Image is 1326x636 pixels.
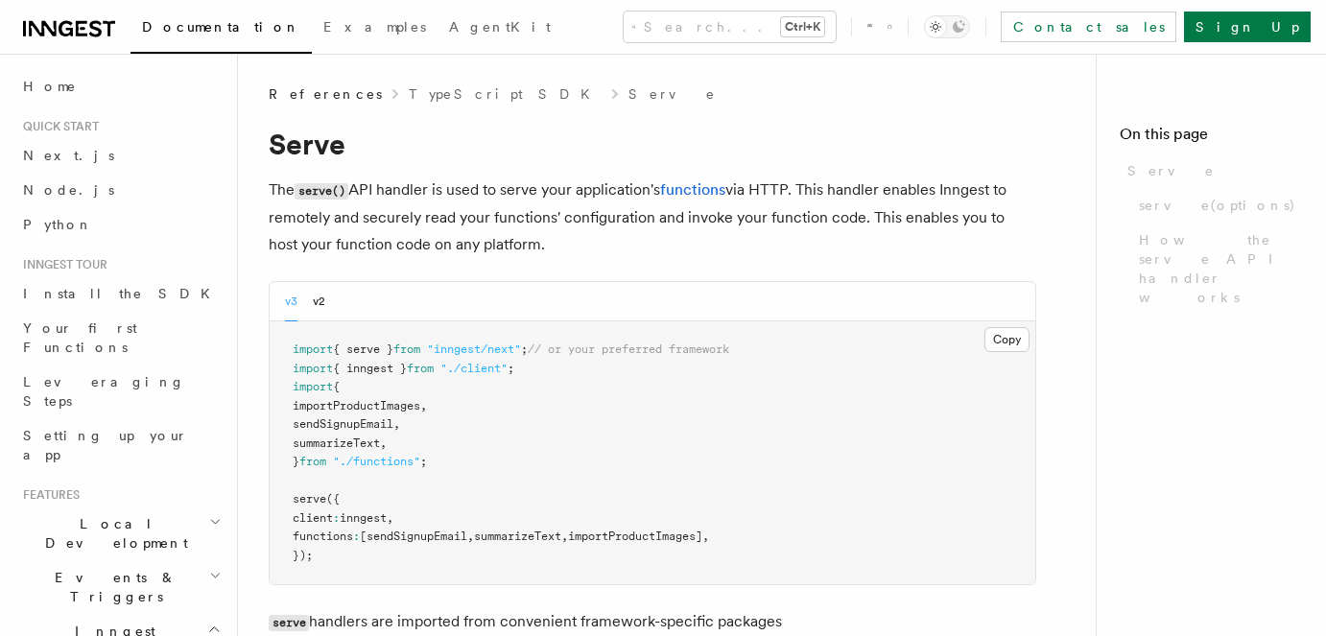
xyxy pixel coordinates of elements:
[924,15,970,38] button: Toggle dark mode
[427,342,521,356] span: "inngest/next"
[409,84,602,104] a: TypeScript SDK
[15,119,99,134] span: Quick start
[340,511,387,525] span: inngest
[360,530,467,543] span: [sendSignupEmail
[269,127,1036,161] h1: Serve
[23,428,188,462] span: Setting up your app
[293,549,313,562] span: });
[333,362,407,375] span: { inngest }
[326,492,340,506] span: ({
[420,399,427,412] span: ,
[474,530,561,543] span: summarizeText
[23,77,77,96] span: Home
[293,342,333,356] span: import
[561,530,568,543] span: ,
[15,257,107,272] span: Inngest tour
[1127,161,1215,180] span: Serve
[23,320,137,355] span: Your first Functions
[15,69,225,104] a: Home
[23,374,185,409] span: Leveraging Steps
[407,362,434,375] span: from
[23,148,114,163] span: Next.js
[393,417,400,431] span: ,
[333,342,393,356] span: { serve }
[293,492,326,506] span: serve
[15,365,225,418] a: Leveraging Steps
[1131,188,1303,223] a: serve(options)
[1131,223,1303,315] a: How the serve API handler works
[380,436,387,450] span: ,
[15,207,225,242] a: Python
[1184,12,1311,42] a: Sign Up
[15,276,225,311] a: Install the SDK
[23,286,222,301] span: Install the SDK
[293,399,420,412] span: importProductImages
[438,6,562,52] a: AgentKit
[293,436,380,450] span: summarizeText
[293,380,333,393] span: import
[293,455,299,468] span: }
[15,568,209,606] span: Events & Triggers
[1120,123,1303,153] h4: On this page
[333,511,340,525] span: :
[628,84,717,104] a: Serve
[781,17,824,36] kbd: Ctrl+K
[15,506,225,560] button: Local Development
[467,530,474,543] span: ,
[269,177,1036,258] p: The API handler is used to serve your application's via HTTP. This handler enables Inngest to rem...
[323,19,426,35] span: Examples
[984,327,1030,352] button: Copy
[420,455,427,468] span: ;
[15,418,225,472] a: Setting up your app
[508,362,514,375] span: ;
[333,455,420,468] span: "./functions"
[568,530,702,543] span: importProductImages]
[269,84,382,104] span: References
[15,311,225,365] a: Your first Functions
[313,282,325,321] button: v2
[393,342,420,356] span: from
[15,514,209,553] span: Local Development
[449,19,551,35] span: AgentKit
[1139,196,1296,215] span: serve(options)
[142,19,300,35] span: Documentation
[295,183,348,200] code: serve()
[23,182,114,198] span: Node.js
[293,530,353,543] span: functions
[15,487,80,503] span: Features
[1001,12,1176,42] a: Contact sales
[293,511,333,525] span: client
[702,530,709,543] span: ,
[353,530,360,543] span: :
[130,6,312,54] a: Documentation
[528,342,729,356] span: // or your preferred framework
[440,362,508,375] span: "./client"
[387,511,393,525] span: ,
[660,180,725,199] a: functions
[1139,230,1303,307] span: How the serve API handler works
[624,12,836,42] button: Search...Ctrl+K
[269,615,309,631] code: serve
[15,173,225,207] a: Node.js
[15,138,225,173] a: Next.js
[293,417,393,431] span: sendSignupEmail
[521,342,528,356] span: ;
[285,282,297,321] button: v3
[333,380,340,393] span: {
[299,455,326,468] span: from
[15,560,225,614] button: Events & Triggers
[23,217,93,232] span: Python
[312,6,438,52] a: Examples
[293,362,333,375] span: import
[1120,153,1303,188] a: Serve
